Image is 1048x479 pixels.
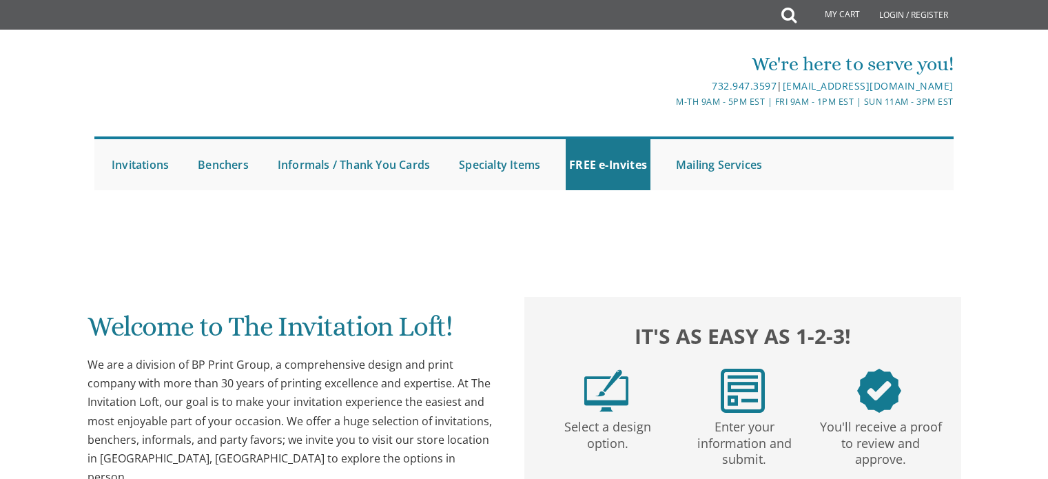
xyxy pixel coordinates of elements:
[455,139,544,190] a: Specialty Items
[857,369,901,413] img: step3.png
[679,413,810,468] p: Enter your information and submit.
[712,79,777,92] a: 732.947.3597
[382,78,954,94] div: |
[88,312,497,352] h1: Welcome to The Invitation Loft!
[542,413,673,452] p: Select a design option.
[274,139,433,190] a: Informals / Thank You Cards
[783,79,954,92] a: [EMAIL_ADDRESS][DOMAIN_NAME]
[382,94,954,109] div: M-Th 9am - 5pm EST | Fri 9am - 1pm EST | Sun 11am - 3pm EST
[672,139,766,190] a: Mailing Services
[815,413,946,468] p: You'll receive a proof to review and approve.
[795,1,870,29] a: My Cart
[584,369,628,413] img: step1.png
[194,139,252,190] a: Benchers
[108,139,172,190] a: Invitations
[566,139,650,190] a: FREE e-Invites
[721,369,765,413] img: step2.png
[538,320,947,351] h2: It's as easy as 1-2-3!
[382,50,954,78] div: We're here to serve you!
